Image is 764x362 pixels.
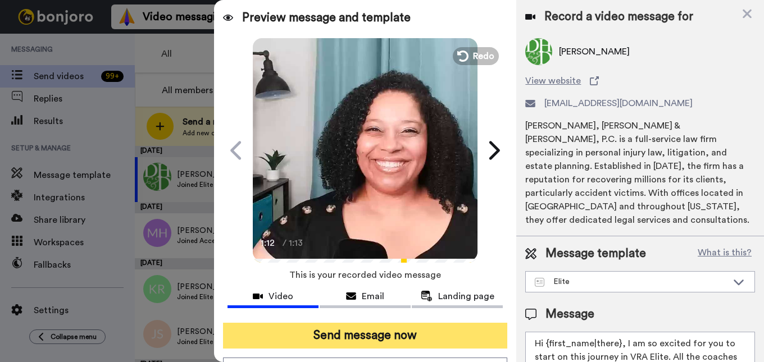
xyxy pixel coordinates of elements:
[525,74,755,88] a: View website
[525,74,581,88] span: View website
[694,245,755,262] button: What is this?
[283,236,286,250] span: /
[535,278,544,287] img: Message-temps.svg
[261,236,280,250] span: 1:12
[545,245,646,262] span: Message template
[269,290,293,303] span: Video
[535,276,727,287] div: Elite
[525,119,755,227] div: [PERSON_NAME], [PERSON_NAME] & [PERSON_NAME], P.C. is a full-service law firm specializing in per...
[289,263,441,287] span: This is your recorded video message
[438,290,494,303] span: Landing page
[544,97,693,110] span: [EMAIL_ADDRESS][DOMAIN_NAME]
[289,236,308,250] span: 1:13
[545,306,594,323] span: Message
[362,290,384,303] span: Email
[223,323,508,349] button: Send message now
